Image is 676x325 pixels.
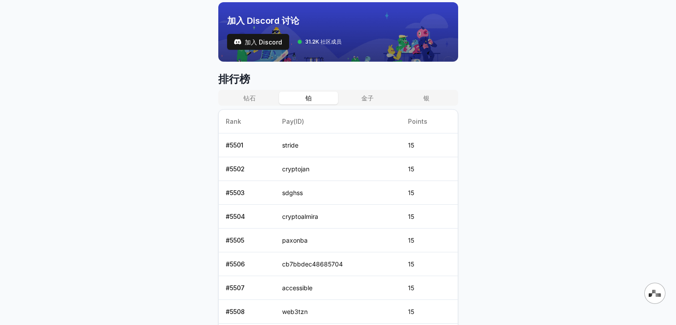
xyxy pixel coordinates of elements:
font: 31.2K 社区成员 [305,38,342,45]
td: # 5504 [219,205,275,229]
td: 15 [401,205,457,229]
img: discord_banner [218,2,458,62]
td: # 5508 [219,300,275,324]
font: 金子 [361,94,374,102]
td: 15 [401,181,457,205]
td: 15 [401,252,457,276]
td: paxonba [275,229,401,252]
font: 铂 [305,94,312,102]
td: # 5506 [219,252,275,276]
td: cryptoalmira [275,205,401,229]
td: accessible [275,276,401,300]
font: 钻石 [243,94,256,102]
td: web3tzn [275,300,401,324]
th: Rank [219,110,275,133]
td: # 5501 [219,133,275,157]
button: 加入 Discord [227,34,289,50]
td: 15 [401,300,457,324]
td: # 5505 [219,229,275,252]
td: # 5502 [219,157,275,181]
td: 15 [401,133,457,157]
td: 15 [401,276,457,300]
font: 排行榜 [218,73,250,85]
font: 银 [423,94,430,102]
td: # 5503 [219,181,275,205]
a: 测试加入 Discord [227,34,289,50]
font: 加入 Discord 讨论 [227,15,299,26]
td: stride [275,133,401,157]
td: sdghss [275,181,401,205]
td: cryptojan [275,157,401,181]
td: cb7bbdec48685704 [275,252,401,276]
td: 15 [401,157,457,181]
img: 测试 [234,38,241,45]
img: svg+xml,%3Csvg%20xmlns%3D%22http%3A%2F%2Fwww.w3.org%2F2000%2Fsvg%22%20width%3D%2228%22%20height%3... [649,290,661,297]
th: Points [401,110,457,133]
font: 加入 Discord [245,38,282,46]
td: 15 [401,229,457,252]
td: # 5507 [219,276,275,300]
th: Pay(ID) [275,110,401,133]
